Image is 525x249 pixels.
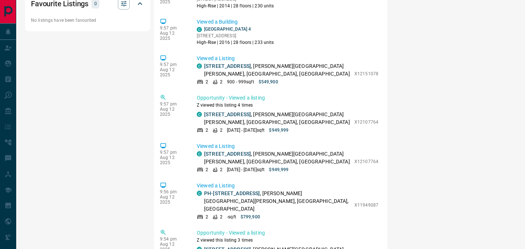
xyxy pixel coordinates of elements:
[160,194,186,205] p: Aug 12 2025
[241,214,260,220] p: $799,900
[197,182,378,190] p: Viewed a Listing
[197,63,202,69] div: condos.ca
[206,79,208,85] p: 2
[204,190,260,196] a: PH-[STREET_ADDRESS]
[160,150,186,155] p: 9:57 pm
[197,191,202,196] div: condos.ca
[197,39,274,46] p: High-Rise | 2016 | 28 floors | 233 units
[197,102,378,108] p: Z viewed this listing 4 times
[269,127,288,134] p: $949,999
[204,62,351,78] p: , [PERSON_NAME][GEOGRAPHIC_DATA][PERSON_NAME], [GEOGRAPHIC_DATA], [GEOGRAPHIC_DATA]
[197,142,378,150] p: Viewed a Listing
[197,27,202,32] div: condos.ca
[197,55,378,62] p: Viewed a Listing
[197,237,378,243] p: Z viewed this listing 3 times
[197,151,202,156] div: condos.ca
[220,166,223,173] p: 2
[220,79,223,85] p: 2
[197,3,274,9] p: High-Rise | 2014 | 28 floors | 230 units
[220,127,223,134] p: 2
[204,27,251,32] a: [GEOGRAPHIC_DATA] 4
[204,151,251,157] a: [STREET_ADDRESS]
[160,62,186,67] p: 9:57 pm
[204,111,351,126] p: , [PERSON_NAME][GEOGRAPHIC_DATA][PERSON_NAME], [GEOGRAPHIC_DATA], [GEOGRAPHIC_DATA]
[160,25,186,31] p: 9:57 pm
[160,189,186,194] p: 9:56 pm
[204,150,351,166] p: , [PERSON_NAME][GEOGRAPHIC_DATA][PERSON_NAME], [GEOGRAPHIC_DATA], [GEOGRAPHIC_DATA]
[204,63,251,69] a: [STREET_ADDRESS]
[354,70,378,77] p: X12151078
[206,166,208,173] p: 2
[259,79,278,85] p: $549,900
[160,67,186,77] p: Aug 12 2025
[160,101,186,107] p: 9:57 pm
[197,229,378,237] p: Opportunity - Viewed a listing
[204,111,251,117] a: [STREET_ADDRESS]
[197,32,274,39] p: [STREET_ADDRESS]
[160,31,186,41] p: Aug 12 2025
[227,79,254,85] p: 900 - 999 sqft
[31,17,144,24] p: No listings have been favourited
[220,214,223,220] p: 2
[160,155,186,165] p: Aug 12 2025
[354,158,378,165] p: X12107764
[197,94,378,102] p: Opportunity - Viewed a listing
[160,236,186,242] p: 9:54 pm
[197,18,378,26] p: Viewed a Building
[227,166,265,173] p: [DATE] - [DATE] sqft
[206,214,208,220] p: 2
[354,202,378,208] p: X11949087
[227,127,265,134] p: [DATE] - [DATE] sqft
[206,127,208,134] p: 2
[227,214,236,220] p: - sqft
[197,112,202,117] div: condos.ca
[354,119,378,125] p: X12107764
[269,166,288,173] p: $949,999
[204,190,351,213] p: , [PERSON_NAME][GEOGRAPHIC_DATA][PERSON_NAME], [GEOGRAPHIC_DATA], [GEOGRAPHIC_DATA]
[160,107,186,117] p: Aug 12 2025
